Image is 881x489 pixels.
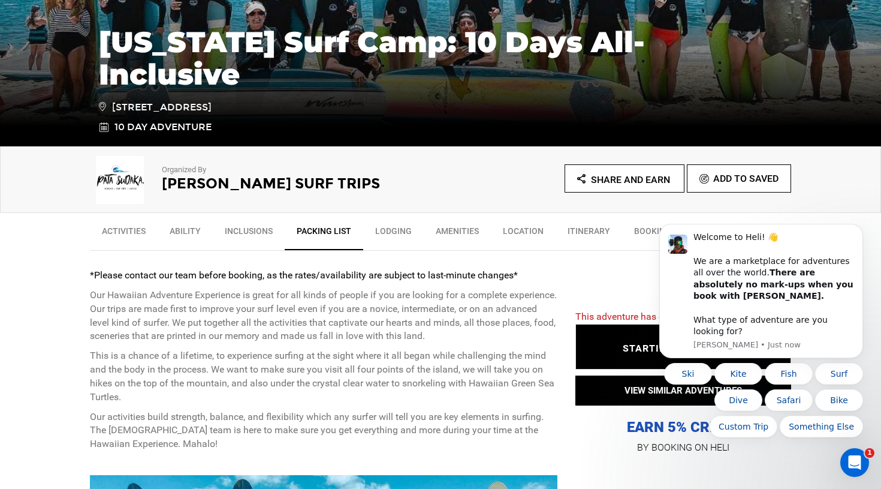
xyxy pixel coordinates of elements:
span: Add To Saved [713,173,779,184]
a: Amenities [424,219,491,249]
p: Our activities build strength, balance, and flexibility which any surfer will tell you are key el... [90,410,557,452]
button: VIEW SIMILAR ADVENTURES [575,376,791,406]
a: Activities [90,219,158,249]
p: BY BOOKING ON HELI [575,439,791,456]
h1: [US_STATE] Surf Camp: 10 Days All-Inclusive [99,26,782,91]
img: 75b019b8f4c37629c64ab7baf30b7ab8.png [90,156,150,204]
span: 10 Day Adventure [114,121,212,134]
a: Ability [158,219,213,249]
a: Itinerary [556,219,622,249]
a: Packing List [285,219,363,250]
a: BOOKING INFORMATION [622,219,741,249]
span: This adventure has expired [575,311,689,322]
a: Location [491,219,556,249]
span: 1 [865,448,874,458]
strong: *Please contact our team before booking, as the rates/availability are subject to last-minute cha... [90,269,518,281]
h2: [PERSON_NAME] Surf Trips [162,176,408,191]
span: STARTING AT: USD2,849 [623,343,744,354]
span: Share and Earn [591,174,670,185]
span: [STREET_ADDRESS] [99,100,212,115]
p: This is a chance of a lifetime, to experience surfing at the sight where it all began while chall... [90,349,557,404]
a: Inclusions [213,219,285,249]
iframe: Intercom notifications message [641,224,881,483]
p: Organized By [162,164,408,176]
p: Our Hawaiian Adventure Experience is great for all kinds of people if you are looking for a compl... [90,289,557,343]
iframe: Intercom live chat [840,448,869,477]
a: Lodging [363,219,424,249]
